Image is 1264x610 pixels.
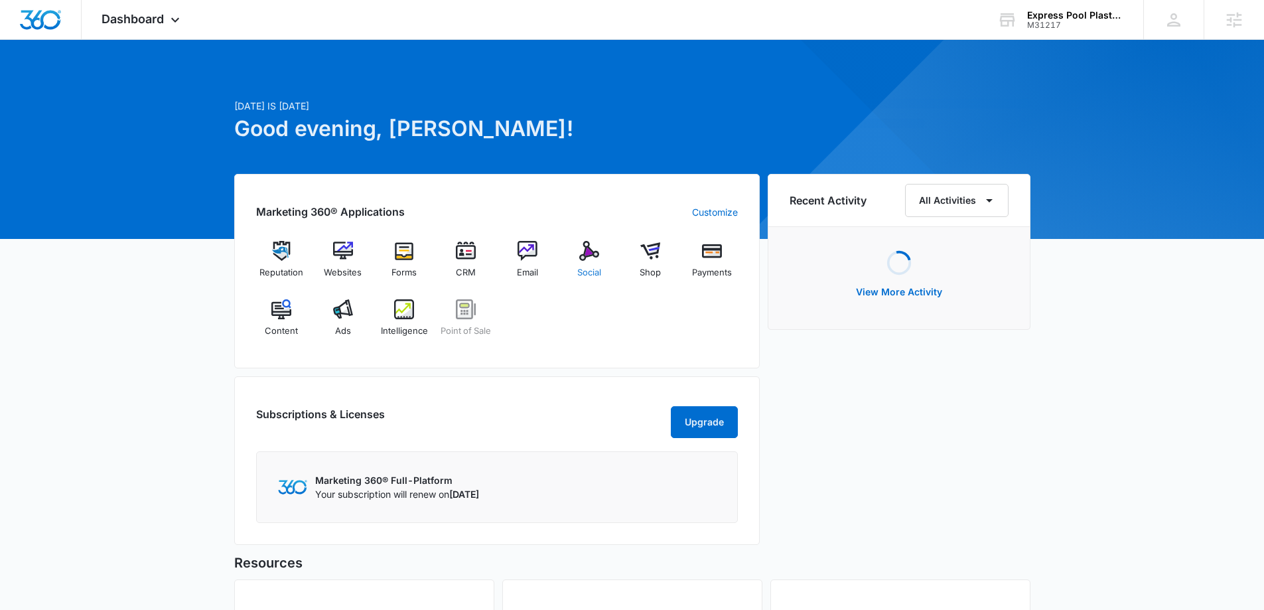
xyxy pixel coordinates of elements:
[843,276,955,308] button: View More Activity
[640,266,661,279] span: Shop
[335,325,351,338] span: Ads
[259,266,303,279] span: Reputation
[278,480,307,494] img: Marketing 360 Logo
[234,113,760,145] h1: Good evening, [PERSON_NAME]!
[692,205,738,219] a: Customize
[449,489,479,500] span: [DATE]
[317,299,368,347] a: Ads
[441,325,491,338] span: Point of Sale
[315,473,479,487] p: Marketing 360® Full-Platform
[671,406,738,438] button: Upgrade
[502,241,553,289] a: Email
[379,241,430,289] a: Forms
[517,266,538,279] span: Email
[625,241,676,289] a: Shop
[456,266,476,279] span: CRM
[1027,21,1124,30] div: account id
[381,325,428,338] span: Intelligence
[265,325,298,338] span: Content
[256,406,385,433] h2: Subscriptions & Licenses
[234,553,1030,573] h5: Resources
[256,241,307,289] a: Reputation
[102,12,164,26] span: Dashboard
[441,299,492,347] a: Point of Sale
[905,184,1009,217] button: All Activities
[1027,10,1124,21] div: account name
[577,266,601,279] span: Social
[315,487,479,501] p: Your subscription will renew on
[234,99,760,113] p: [DATE] is [DATE]
[317,241,368,289] a: Websites
[256,299,307,347] a: Content
[379,299,430,347] a: Intelligence
[687,241,738,289] a: Payments
[790,192,867,208] h6: Recent Activity
[391,266,417,279] span: Forms
[563,241,614,289] a: Social
[441,241,492,289] a: CRM
[256,204,405,220] h2: Marketing 360® Applications
[692,266,732,279] span: Payments
[324,266,362,279] span: Websites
